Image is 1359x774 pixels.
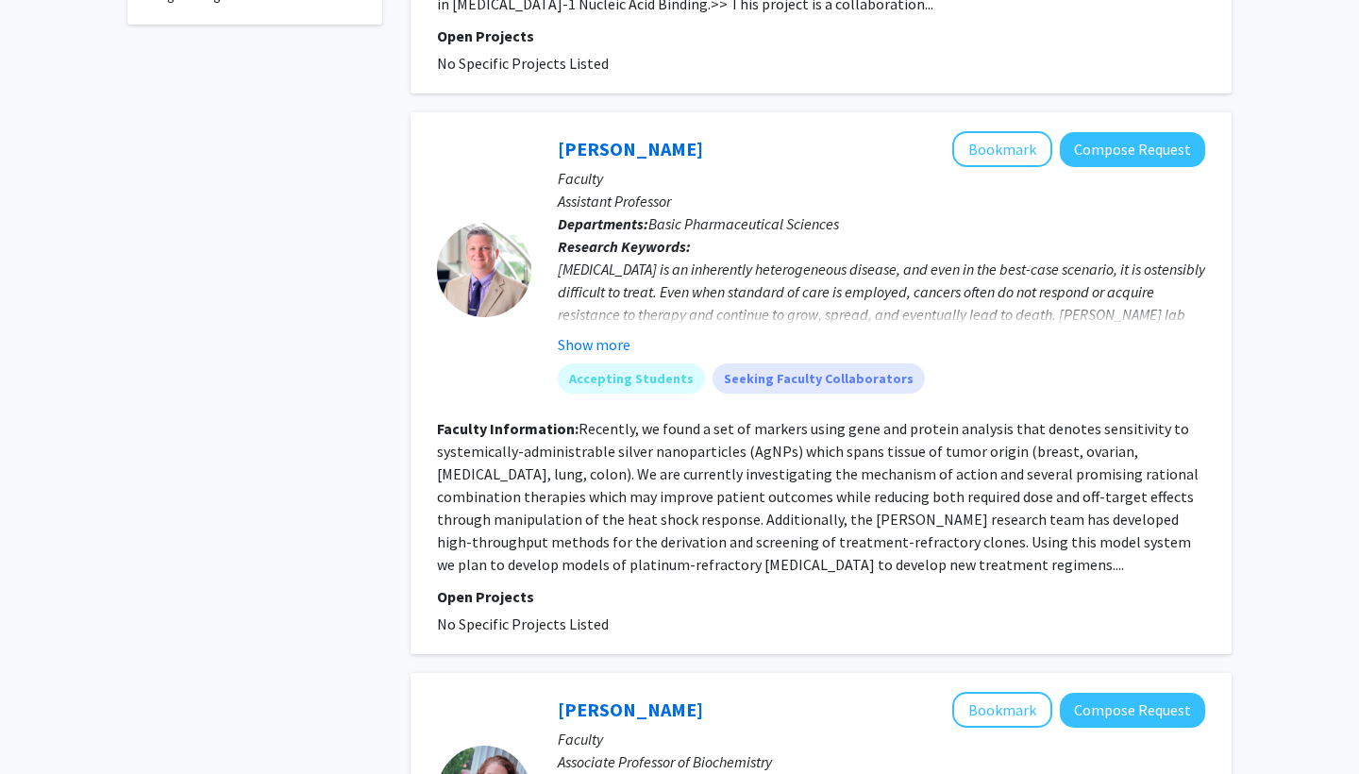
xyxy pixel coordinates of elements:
button: Compose Request to Cale Fahrenholtz [1060,132,1205,167]
p: Faculty [558,167,1205,190]
p: Faculty [558,728,1205,750]
button: Add Heather Miller to Bookmarks [952,692,1052,728]
div: [MEDICAL_DATA] is an inherently heterogeneous disease, and even in the best-case scenario, it is ... [558,258,1205,416]
button: Show more [558,333,630,356]
iframe: Chat [14,689,80,760]
span: No Specific Projects Listed [437,614,609,633]
button: Add Cale Fahrenholtz to Bookmarks [952,131,1052,167]
a: [PERSON_NAME] [558,137,703,160]
p: Open Projects [437,25,1205,47]
p: Assistant Professor [558,190,1205,212]
span: No Specific Projects Listed [437,54,609,73]
mat-chip: Accepting Students [558,363,705,394]
a: [PERSON_NAME] [558,698,703,721]
p: Associate Professor of Biochemistry [558,750,1205,773]
b: Faculty Information: [437,419,579,438]
button: Compose Request to Heather Miller [1060,693,1205,728]
p: Open Projects [437,585,1205,608]
fg-read-more: Recently, we found a set of markers using gene and protein analysis that denotes sensitivity to s... [437,419,1199,574]
mat-chip: Seeking Faculty Collaborators [713,363,925,394]
b: Research Keywords: [558,237,691,256]
b: Departments: [558,214,648,233]
span: Basic Pharmaceutical Sciences [648,214,839,233]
